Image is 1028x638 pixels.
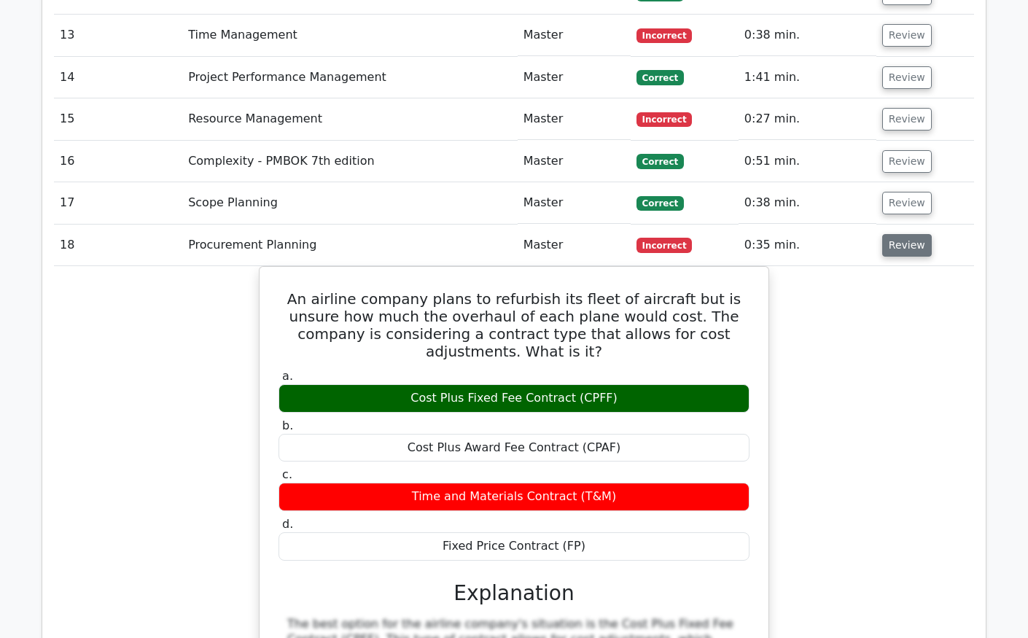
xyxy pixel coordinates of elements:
button: Review [882,192,932,214]
button: Review [882,66,932,89]
span: c. [282,467,292,481]
h5: An airline company plans to refurbish its fleet of aircraft but is unsure how much the overhaul o... [277,290,751,360]
td: 0:35 min. [739,225,876,266]
td: Time Management [182,15,517,56]
span: Incorrect [636,28,693,43]
td: 13 [54,15,182,56]
td: Master [518,15,631,56]
td: Procurement Planning [182,225,517,266]
td: Master [518,98,631,140]
button: Review [882,24,932,47]
span: Correct [636,196,684,211]
span: Correct [636,70,684,85]
td: Scope Planning [182,182,517,224]
div: Cost Plus Award Fee Contract (CPAF) [279,434,749,462]
td: 17 [54,182,182,224]
td: Complexity - PMBOK 7th edition [182,141,517,182]
span: Correct [636,154,684,168]
span: Incorrect [636,238,693,252]
button: Review [882,108,932,131]
td: 0:27 min. [739,98,876,140]
td: 0:38 min. [739,15,876,56]
td: Master [518,182,631,224]
td: Resource Management [182,98,517,140]
td: 15 [54,98,182,140]
span: d. [282,517,293,531]
h3: Explanation [287,581,741,606]
td: 14 [54,57,182,98]
td: 1:41 min. [739,57,876,98]
td: 18 [54,225,182,266]
span: a. [282,369,293,383]
div: Fixed Price Contract (FP) [279,532,749,561]
div: Cost Plus Fixed Fee Contract (CPFF) [279,384,749,413]
td: 16 [54,141,182,182]
td: Project Performance Management [182,57,517,98]
td: 0:38 min. [739,182,876,224]
span: b. [282,419,293,432]
span: Incorrect [636,112,693,127]
button: Review [882,150,932,173]
td: Master [518,57,631,98]
div: Time and Materials Contract (T&M) [279,483,749,511]
td: Master [518,225,631,266]
td: Master [518,141,631,182]
button: Review [882,234,932,257]
td: 0:51 min. [739,141,876,182]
